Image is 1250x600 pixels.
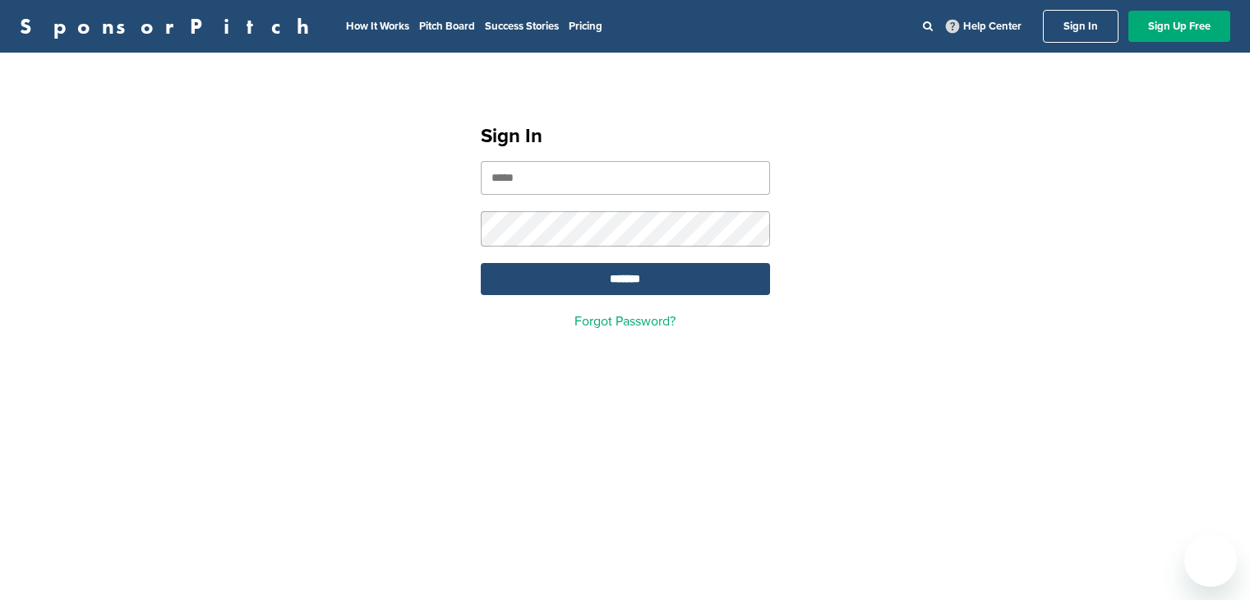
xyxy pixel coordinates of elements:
a: Success Stories [485,20,559,33]
a: How It Works [346,20,409,33]
iframe: Button to launch messaging window [1184,534,1237,587]
a: Help Center [943,16,1025,36]
a: Sign In [1043,10,1119,43]
a: Pitch Board [419,20,475,33]
a: Forgot Password? [574,313,676,330]
a: Pricing [569,20,602,33]
a: Sign Up Free [1128,11,1230,42]
a: SponsorPitch [20,16,320,37]
h1: Sign In [481,122,770,151]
